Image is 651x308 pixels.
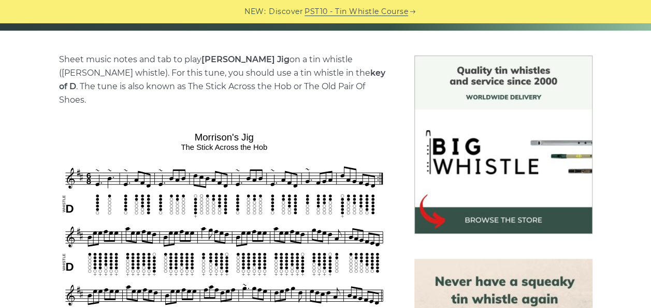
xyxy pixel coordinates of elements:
[414,55,592,234] img: BigWhistle Tin Whistle Store
[305,6,408,18] a: PST10 - Tin Whistle Course
[244,6,266,18] span: NEW:
[269,6,303,18] span: Discover
[59,68,385,91] strong: key of D
[59,53,389,107] p: Sheet music notes and tab to play on a tin whistle ([PERSON_NAME] whistle). For this tune, you sh...
[201,54,290,64] strong: [PERSON_NAME] Jig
